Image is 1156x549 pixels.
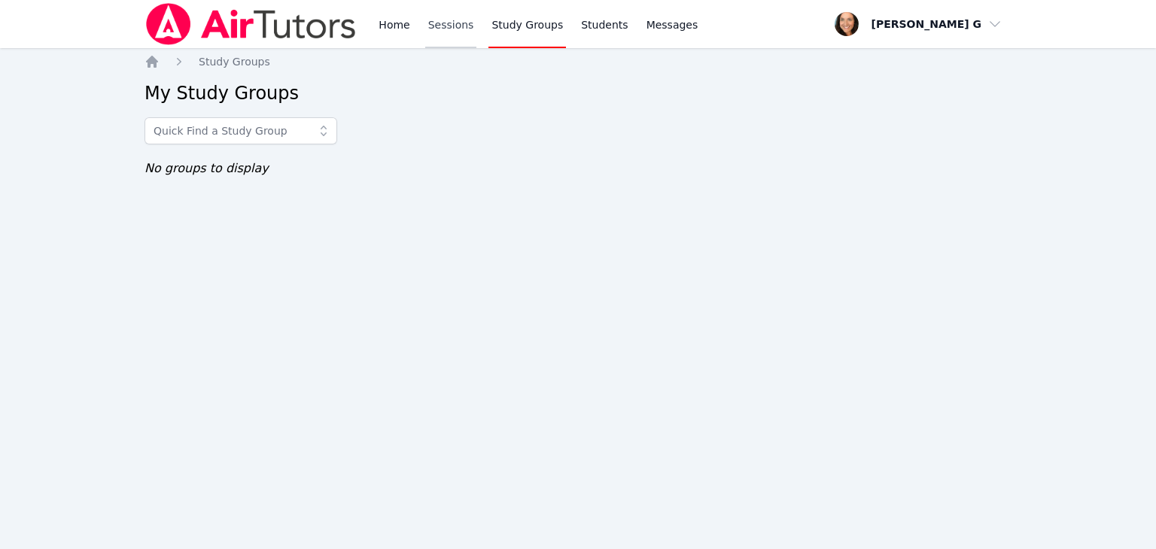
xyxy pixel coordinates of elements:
span: No groups to display [144,161,269,175]
span: Messages [646,17,698,32]
a: Study Groups [199,54,270,69]
img: Air Tutors [144,3,357,45]
nav: Breadcrumb [144,54,1011,69]
input: Quick Find a Study Group [144,117,337,144]
h2: My Study Groups [144,81,1011,105]
span: Study Groups [199,56,270,68]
